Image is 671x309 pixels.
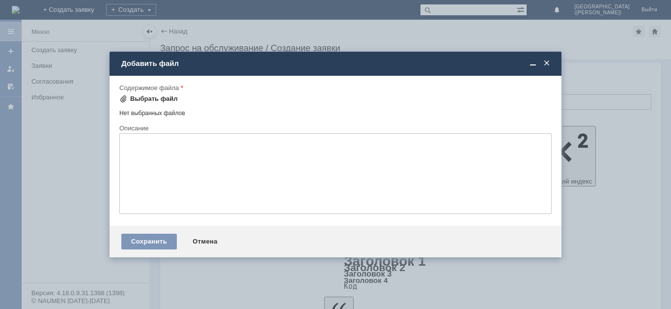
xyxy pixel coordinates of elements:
span: Закрыть [542,59,552,68]
div: Добавить файл [121,59,552,68]
div: Выбрать файл [130,95,178,103]
span: Свернуть (Ctrl + M) [528,59,538,68]
div: Нет выбранных файлов [119,106,552,117]
div: Содержимое файла [119,85,550,91]
div: Описание [119,125,550,131]
div: Прошу удалить отложенные чеки [4,4,143,12]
